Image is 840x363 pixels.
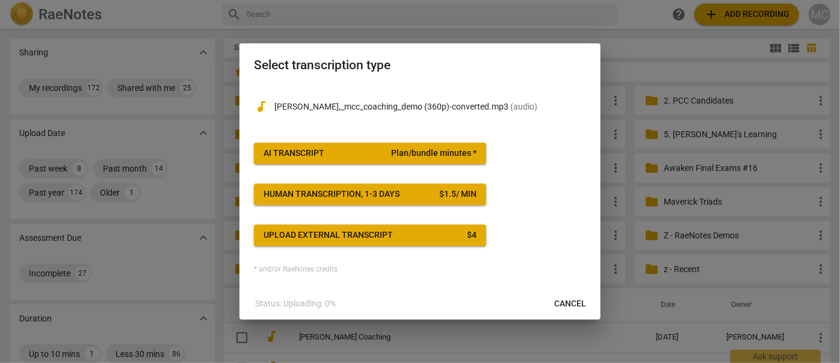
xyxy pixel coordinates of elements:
p: Status: Uploading: 0% [255,297,336,310]
span: audiotrack [254,99,268,114]
p: matthew_cintron-quiñones,_mcc_coaching_demo (360p)-converted.mp3(audio) [274,101,586,113]
div: Upload external transcript [264,229,393,241]
button: Human transcription, 1-3 days$1.5/ min [254,184,486,205]
button: AI TranscriptPlan/bundle minutes * [254,143,486,164]
h2: Select transcription type [254,58,586,73]
span: Plan/bundle minutes * [391,147,477,160]
div: $ 1.5 / min [439,188,477,200]
span: ( audio ) [510,102,537,111]
button: Cancel [545,293,596,315]
span: Cancel [554,298,586,310]
div: $ 4 [467,229,477,241]
div: AI Transcript [264,147,324,160]
div: Human transcription, 1-3 days [264,188,400,200]
button: Upload external transcript$4 [254,225,486,246]
div: * and/or RaeNotes credits [254,265,586,274]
